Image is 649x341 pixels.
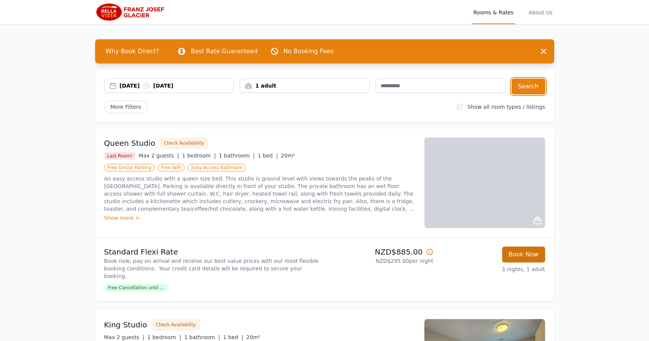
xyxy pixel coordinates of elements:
[182,153,216,159] span: 1 bedroom |
[120,82,234,89] div: [DATE] [DATE]
[328,257,433,265] p: NZD$295.00 per night
[95,3,168,21] img: Bella Vista Franz Josef Glacier
[104,247,322,257] p: Standard Flexi Rate
[160,137,208,149] button: Check Availability
[188,164,246,171] span: Easy-Access Bathroom
[240,82,369,89] div: 1 adult
[152,319,200,330] button: Check Availability
[512,79,545,94] button: Search
[104,138,156,148] h3: Queen Studio
[147,334,181,340] span: 1 bedroom |
[104,214,415,222] div: Show more >
[158,164,185,171] span: Free WiFi
[104,284,168,292] span: Free Cancellation until ...
[439,265,545,273] p: 3 nights, 1 adult
[223,334,243,340] span: 1 bed |
[184,334,220,340] span: 1 bathroom |
[219,153,255,159] span: 1 bathroom |
[104,319,147,330] h3: King Studio
[104,164,155,171] span: Free Onsite Parking
[139,153,179,159] span: Max 2 guests |
[104,175,415,213] p: An easy access studio with a queen size bed. This studio is ground level with views towards the p...
[191,47,257,56] p: Best Rate Guaranteed
[100,44,165,59] span: Why Book Direct?
[104,334,145,340] span: Max 2 guests |
[258,153,278,159] span: 1 bed |
[104,100,148,113] span: More Filters
[104,152,136,160] span: Last Room!
[328,247,433,257] p: NZD$885.00
[281,153,295,159] span: 20m²
[502,247,545,262] button: Book Now
[284,47,334,56] p: No Booking Fees
[246,334,260,340] span: 20m²
[467,104,545,110] label: Show all room types / listings
[104,257,322,280] p: Book now, pay on arrival and receive our best value prices with our most flexible booking conditi...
